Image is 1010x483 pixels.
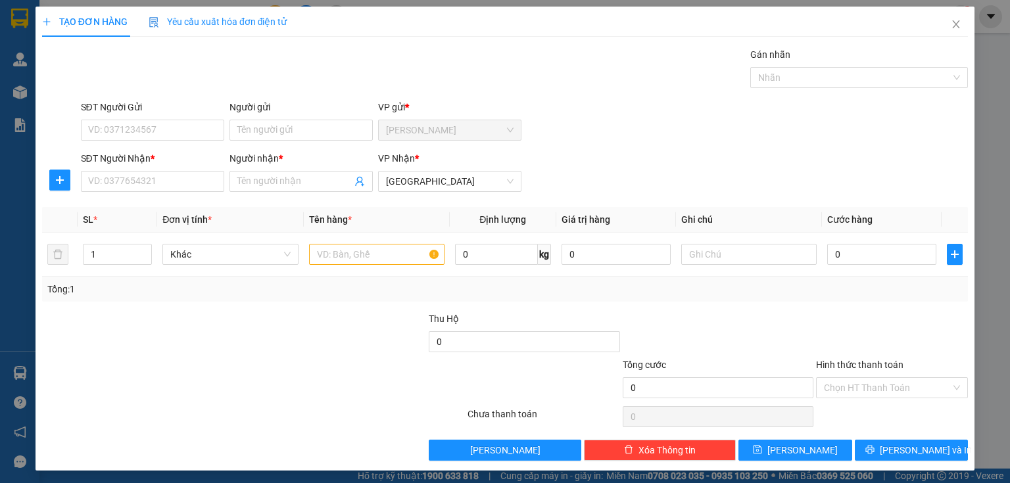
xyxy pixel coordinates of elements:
span: Sài Gòn [386,172,514,191]
span: Yêu cầu xuất hóa đơn điện tử [149,16,287,27]
span: plus [42,17,51,26]
input: VD: Bàn, Ghế [309,244,445,265]
div: SĐT Người Nhận [81,151,224,166]
label: Hình thức thanh toán [816,359,903,370]
span: VP Nhận [378,153,415,164]
div: Người gửi [229,100,373,114]
span: Tổng cước [623,359,666,370]
span: [PERSON_NAME] và In [880,443,972,457]
button: printer[PERSON_NAME] và In [855,440,969,461]
span: [PERSON_NAME] [470,443,541,457]
span: user-add [354,176,365,187]
button: [PERSON_NAME] [429,440,581,461]
button: plus [49,170,70,191]
span: close [951,19,961,30]
span: Giá trị hàng [562,214,610,225]
span: delete [624,445,633,455]
div: Tổng: 1 [47,282,391,296]
span: Thu Hộ [429,313,459,324]
span: plus [948,249,962,260]
span: Định lượng [479,214,526,225]
div: Người nhận [229,151,373,166]
span: Tên hàng [309,214,352,225]
span: [PERSON_NAME] [767,443,838,457]
span: SL [83,214,93,225]
img: icon [149,17,159,28]
button: delete [47,244,68,265]
th: Ghi chú [676,207,822,233]
span: plus [50,175,70,185]
span: TẠO ĐƠN HÀNG [42,16,128,27]
span: kg [538,244,551,265]
div: Chưa thanh toán [466,407,621,430]
button: plus [947,244,963,265]
span: Cước hàng [827,214,873,225]
button: save[PERSON_NAME] [738,440,852,461]
span: Đơn vị tính [162,214,212,225]
div: SĐT Người Gửi [81,100,224,114]
input: 0 [562,244,671,265]
span: save [753,445,762,455]
span: Phan Rang [386,120,514,140]
span: printer [865,445,875,455]
input: Ghi Chú [681,244,817,265]
label: Gán nhãn [750,49,790,60]
span: Khác [170,244,290,264]
div: VP gửi [378,100,521,114]
span: Xóa Thông tin [638,443,696,457]
button: deleteXóa Thông tin [584,440,736,461]
button: Close [938,7,974,43]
